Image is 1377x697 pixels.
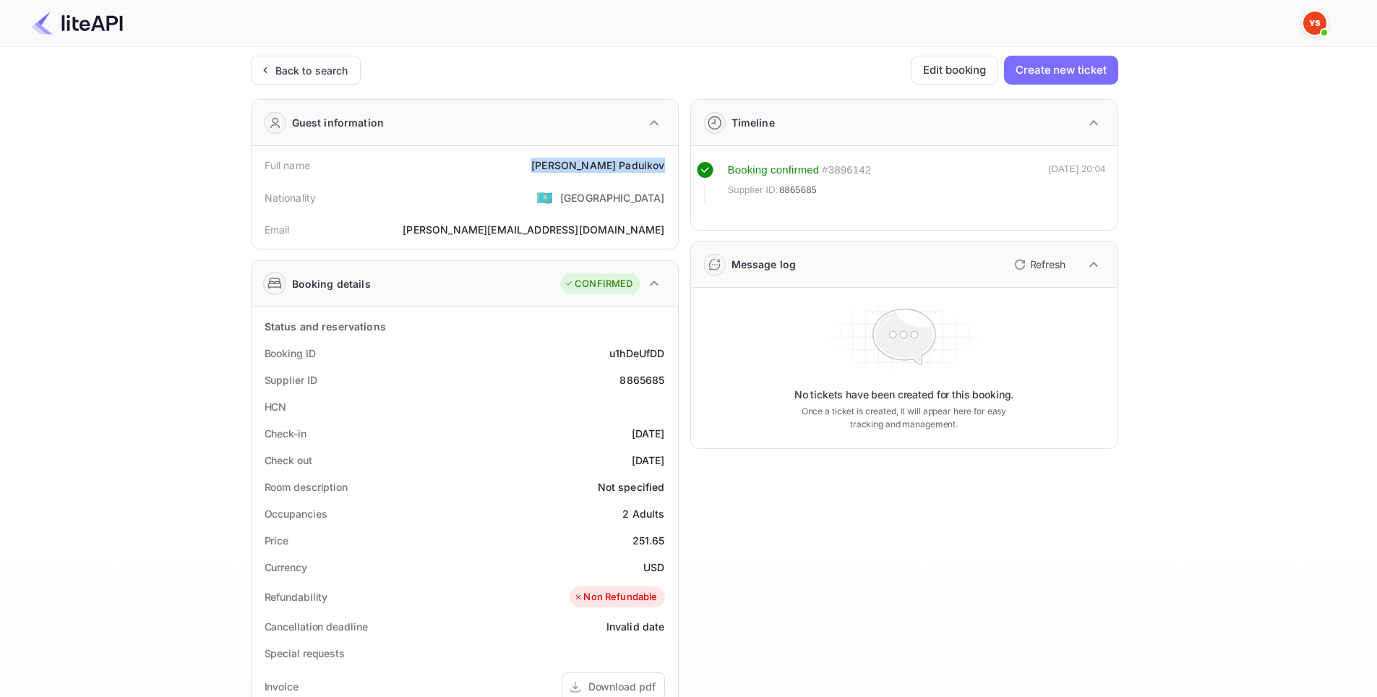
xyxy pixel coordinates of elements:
div: Timeline [732,115,775,130]
div: [PERSON_NAME] Paduikov [531,158,664,173]
button: Edit booking [911,56,998,85]
span: United States [536,184,553,210]
div: 8865685 [619,372,664,388]
div: [DATE] [632,453,665,468]
div: Invoice [265,679,299,694]
span: Supplier ID: [728,183,778,197]
div: Nationality [265,190,317,205]
p: Once a ticket is created, it will appear here for easy tracking and management. [790,405,1018,431]
div: Occupancies [265,506,327,521]
div: 251.65 [632,533,665,548]
div: Refundability [265,589,328,604]
div: Guest information [292,115,385,130]
div: Email [265,222,290,237]
span: 8865685 [779,183,817,197]
div: Invalid date [606,619,665,634]
div: Check-in [265,426,306,441]
div: Currency [265,560,307,575]
p: Refresh [1030,257,1065,272]
div: USD [643,560,664,575]
div: HCN [265,399,287,414]
img: Yandex Support [1303,12,1326,35]
div: Not specified [598,479,665,495]
div: 2 Adults [622,506,664,521]
div: u1hDeUfDD [609,346,664,361]
button: Refresh [1005,253,1071,276]
div: Back to search [275,63,348,78]
div: [PERSON_NAME][EMAIL_ADDRESS][DOMAIN_NAME] [403,222,664,237]
img: LiteAPI Logo [32,12,123,35]
div: Download pdf [588,679,656,694]
div: Status and reservations [265,319,386,334]
div: Booking confirmed [728,162,820,179]
div: Full name [265,158,310,173]
button: Create new ticket [1004,56,1118,85]
div: # 3896142 [822,162,871,179]
div: [DATE] 20:04 [1049,162,1106,204]
div: Special requests [265,646,345,661]
div: Supplier ID [265,372,317,388]
p: No tickets have been created for this booking. [794,388,1014,402]
div: Check out [265,453,312,468]
div: Cancellation deadline [265,619,368,634]
div: [GEOGRAPHIC_DATA] [560,190,665,205]
div: Message log [732,257,797,272]
div: Room description [265,479,348,495]
div: Booking ID [265,346,316,361]
div: [DATE] [632,426,665,441]
div: CONFIRMED [564,277,632,291]
div: Booking details [292,276,371,291]
div: Non Refundable [573,590,657,604]
div: Price [265,533,289,548]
